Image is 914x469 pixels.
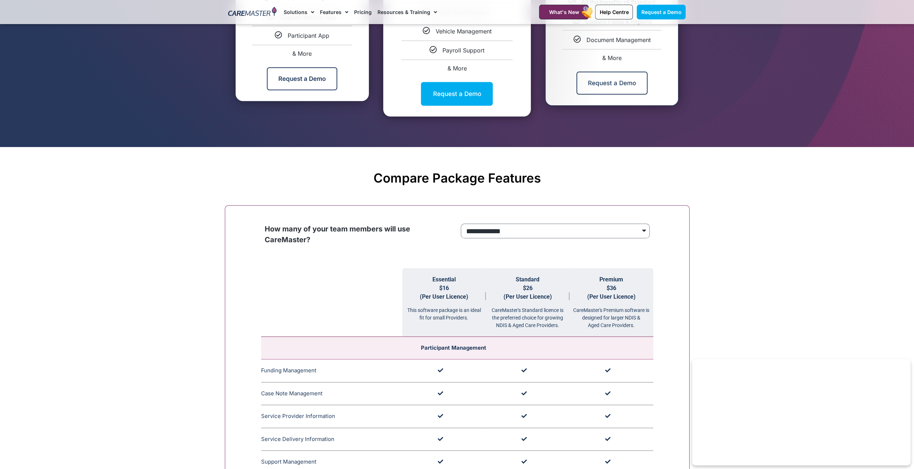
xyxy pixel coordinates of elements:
th: Premium [570,268,653,337]
a: Request a Demo [637,5,686,19]
span: & More [447,65,467,72]
span: $16 (Per User Licence) [420,285,468,300]
td: Case Note Management [261,382,402,405]
a: Request a Demo [576,72,648,95]
img: CareMaster Logo [228,7,277,18]
span: Help Centre [599,9,628,15]
span: Document Management [586,36,650,43]
span: & More [292,50,312,57]
span: $26 (Per User Licence) [504,285,552,300]
a: Request a Demo [267,67,337,90]
span: & More [602,54,622,61]
a: Request a Demo [421,82,493,106]
td: Service Provider Information [261,405,402,428]
iframe: Popup CTA [692,359,910,465]
a: What's New [539,5,589,19]
th: Essential [402,268,486,337]
span: Participant Management [421,344,486,351]
span: Vehicle Management [435,28,491,35]
div: CareMaster's Standard licence is the preferred choice for growing NDIS & Aged Care Providers. [486,301,570,329]
div: CareMaster's Premium software is designed for larger NDIS & Aged Care Providers. [570,301,653,329]
span: Request a Demo [641,9,681,15]
span: $36 (Per User Licence) [587,285,636,300]
td: Funding Management [261,359,402,382]
span: What's New [549,9,579,15]
div: This software package is an ideal fit for small Providers. [402,301,486,322]
a: Help Centre [595,5,633,19]
th: Standard [486,268,570,337]
span: Payroll Support [442,47,484,54]
td: Service Delivery Information [261,428,402,451]
h2: Compare Package Features [228,170,686,185]
span: Participant App [288,32,329,39]
p: How many of your team members will use CareMaster? [265,224,454,245]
